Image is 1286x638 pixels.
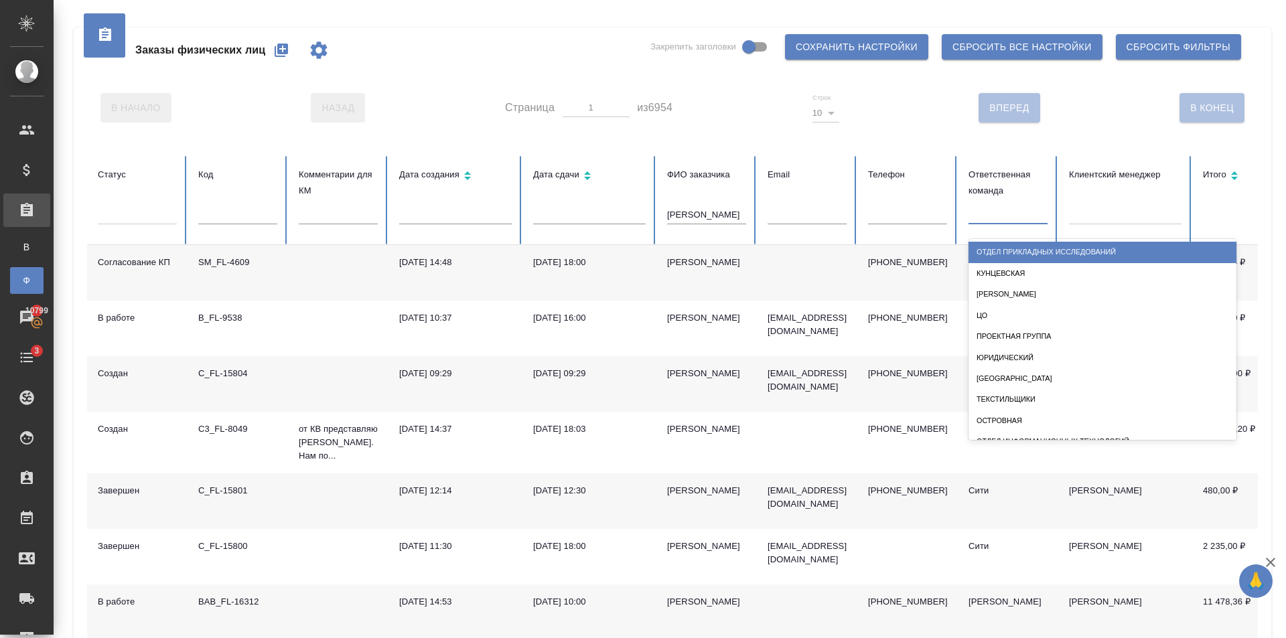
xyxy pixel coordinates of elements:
[969,389,1236,410] div: Текстильщики
[667,422,746,436] div: [PERSON_NAME]
[667,167,746,183] div: ФИО заказчика
[969,326,1236,347] div: Проектная группа
[868,484,947,497] p: [PHONE_NUMBER]
[942,34,1102,60] button: Сбросить все настройки
[868,256,947,269] p: [PHONE_NUMBER]
[533,595,646,609] div: [DATE] 10:00
[533,367,646,380] div: [DATE] 09:29
[98,484,177,497] div: Завершен
[98,540,177,553] div: Завершен
[299,167,378,199] div: Комментарии для КМ
[399,484,512,497] div: [DATE] 12:14
[768,311,847,338] p: [EMAIL_ADDRESS][DOMAIN_NAME]
[868,311,947,325] p: [PHONE_NUMBER]
[399,540,512,553] div: [DATE] 11:30
[650,40,736,54] span: Закрепить заголовки
[399,256,512,269] div: [DATE] 14:48
[198,422,277,436] div: C3_FL-8049
[399,311,512,325] div: [DATE] 10:37
[969,368,1236,389] div: [GEOGRAPHIC_DATA]
[265,34,297,66] button: Создать
[1244,567,1267,595] span: 🙏
[1058,473,1192,529] td: [PERSON_NAME]
[17,304,56,317] span: 10799
[969,595,1048,609] div: [PERSON_NAME]
[198,484,277,497] div: C_FL-15801
[969,484,1048,497] div: Сити
[17,274,37,287] span: Ф
[98,256,177,269] div: Согласование КП
[1203,167,1282,186] div: Сортировка
[952,39,1092,56] span: Сбросить все настройки
[667,256,746,269] div: [PERSON_NAME]
[667,595,746,609] div: [PERSON_NAME]
[868,422,947,436] p: [PHONE_NUMBER]
[198,311,277,325] div: B_FL-9538
[399,167,512,186] div: Сортировка
[98,367,177,380] div: Создан
[1069,167,1182,183] div: Клиентский менеджер
[198,167,277,183] div: Код
[969,431,1236,452] div: Отдел информационных технологий
[10,267,44,294] a: Ф
[17,240,37,254] span: В
[533,484,646,497] div: [DATE] 12:30
[399,367,512,380] div: [DATE] 09:29
[198,540,277,553] div: C_FL-15800
[768,167,847,183] div: Email
[1127,39,1230,56] span: Сбросить фильтры
[399,595,512,609] div: [DATE] 14:53
[969,167,1048,199] div: Ответственная команда
[796,39,918,56] span: Сохранить настройки
[3,341,50,374] a: 3
[868,595,947,609] p: [PHONE_NUMBER]
[98,311,177,325] div: В работе
[533,540,646,553] div: [DATE] 18:00
[667,540,746,553] div: [PERSON_NAME]
[868,167,947,183] div: Телефон
[10,234,44,260] a: В
[969,347,1236,368] div: Юридический
[1058,412,1192,473] td: [PERSON_NAME]
[198,595,277,609] div: BAB_FL-16312
[667,367,746,380] div: [PERSON_NAME]
[969,410,1236,431] div: Островная
[98,422,177,436] div: Создан
[768,540,847,566] p: [EMAIL_ADDRESS][DOMAIN_NAME]
[3,301,50,334] a: 10799
[399,422,512,436] div: [DATE] 14:37
[98,595,177,609] div: В работе
[533,167,646,186] div: Сортировка
[969,284,1236,305] div: [PERSON_NAME]
[969,242,1236,262] div: Отдел прикладных исследований
[299,422,378,463] p: от КВ представляю [PERSON_NAME]. Нам по...
[98,167,177,183] div: Статус
[135,42,265,58] span: Заказы физических лиц
[785,34,928,60] button: Сохранить настройки
[969,263,1236,284] div: Кунцевская
[533,422,646,436] div: [DATE] 18:03
[26,344,47,357] span: 3
[667,311,746,325] div: [PERSON_NAME]
[533,311,646,325] div: [DATE] 16:00
[768,484,847,511] p: [EMAIL_ADDRESS][DOMAIN_NAME]
[667,484,746,497] div: [PERSON_NAME]
[198,256,277,269] div: SM_FL-4609
[533,256,646,269] div: [DATE] 18:00
[1239,564,1273,598] button: 🙏
[1116,34,1241,60] button: Сбросить фильтры
[969,540,1048,553] div: Сити
[1058,529,1192,584] td: [PERSON_NAME]
[198,367,277,380] div: C_FL-15804
[768,367,847,394] p: [EMAIL_ADDRESS][DOMAIN_NAME]
[969,305,1236,326] div: ЦО
[868,367,947,380] p: [PHONE_NUMBER]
